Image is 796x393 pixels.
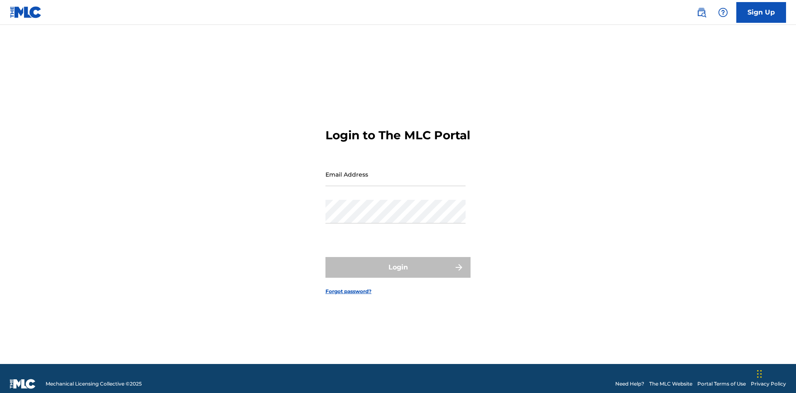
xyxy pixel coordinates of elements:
a: Privacy Policy [751,380,786,388]
a: Portal Terms of Use [697,380,746,388]
a: Sign Up [736,2,786,23]
a: Public Search [693,4,710,21]
iframe: Chat Widget [755,353,796,393]
a: Forgot password? [325,288,371,295]
h3: Login to The MLC Portal [325,128,470,143]
a: Need Help? [615,380,644,388]
div: Help [715,4,731,21]
img: help [718,7,728,17]
a: The MLC Website [649,380,692,388]
img: logo [10,379,36,389]
img: MLC Logo [10,6,42,18]
div: Drag [757,361,762,386]
img: search [696,7,706,17]
span: Mechanical Licensing Collective © 2025 [46,380,142,388]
